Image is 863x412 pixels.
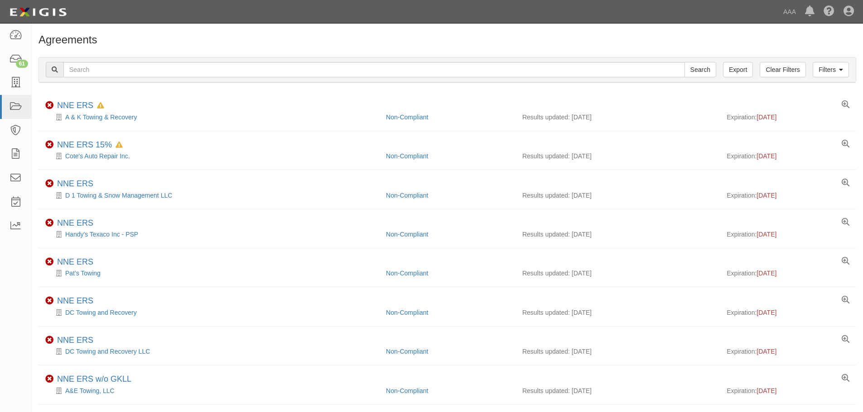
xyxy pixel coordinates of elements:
a: NNE ERS [57,257,93,266]
div: Expiration: [727,113,849,122]
i: Non-Compliant [45,141,53,149]
div: NNE ERS [57,179,93,189]
i: Non-Compliant [45,180,53,188]
a: D 1 Towing & Snow Management LLC [65,192,172,199]
span: [DATE] [757,192,776,199]
div: Results updated: [DATE] [522,152,713,161]
i: In Default since 09/27/2025 [116,142,123,148]
div: Handy's Texaco Inc - PSP [45,230,379,239]
div: NNE ERS [57,218,93,228]
span: [DATE] [757,348,776,355]
div: Results updated: [DATE] [522,386,713,395]
i: Non-Compliant [45,219,53,227]
span: [DATE] [757,270,776,277]
div: Results updated: [DATE] [522,191,713,200]
a: Cote's Auto Repair Inc. [65,152,130,160]
a: Export [723,62,753,77]
div: Expiration: [727,308,849,317]
a: Non-Compliant [386,114,428,121]
a: Pat's Towing [65,270,101,277]
a: View results summary [842,374,849,383]
span: [DATE] [757,152,776,160]
span: [DATE] [757,231,776,238]
a: NNE ERS [57,296,93,305]
div: A & K Towing & Recovery [45,113,379,122]
div: NNE ERS [57,296,93,306]
a: Non-Compliant [386,270,428,277]
img: logo-5460c22ac91f19d4615b14bd174203de0afe785f0fc80cf4dbbc73dc1793850b.png [7,4,69,20]
div: Results updated: [DATE] [522,230,713,239]
a: Non-Compliant [386,192,428,199]
a: Clear Filters [760,62,805,77]
div: Expiration: [727,152,849,161]
i: Help Center - Complianz [824,6,834,17]
span: [DATE] [757,309,776,316]
a: A&E Towing, LLC [65,387,115,394]
div: Expiration: [727,347,849,356]
div: Expiration: [727,230,849,239]
div: NNE ERS [57,101,104,111]
div: NNE ERS 15% [57,140,123,150]
div: Results updated: [DATE] [522,308,713,317]
a: View results summary [842,101,849,109]
a: View results summary [842,296,849,304]
a: DC Towing and Recovery LLC [65,348,150,355]
h1: Agreements [39,34,856,46]
a: A & K Towing & Recovery [65,114,137,121]
div: Cote's Auto Repair Inc. [45,152,379,161]
a: NNE ERS [57,218,93,227]
a: View results summary [842,140,849,148]
a: Filters [813,62,849,77]
a: NNE ERS [57,336,93,345]
div: Expiration: [727,386,849,395]
a: Non-Compliant [386,348,428,355]
span: [DATE] [757,387,776,394]
div: DC Towing and Recovery [45,308,379,317]
i: Non-Compliant [45,101,53,109]
a: View results summary [842,336,849,344]
i: Non-Compliant [45,297,53,305]
i: In Default since 09/01/2025 [97,103,104,109]
span: [DATE] [757,114,776,121]
div: Expiration: [727,269,849,278]
div: Results updated: [DATE] [522,269,713,278]
div: Results updated: [DATE] [522,347,713,356]
a: NNE ERS w/o GKLL [57,374,131,384]
a: DC Towing and Recovery [65,309,137,316]
div: 61 [16,60,28,68]
a: Non-Compliant [386,152,428,160]
div: NNE ERS [57,336,93,346]
div: Results updated: [DATE] [522,113,713,122]
a: NNE ERS [57,179,93,188]
a: NNE ERS 15% [57,140,112,149]
div: Expiration: [727,191,849,200]
a: AAA [779,3,800,21]
i: Non-Compliant [45,375,53,383]
a: NNE ERS [57,101,93,110]
i: Non-Compliant [45,258,53,266]
i: Non-Compliant [45,336,53,344]
div: Pat's Towing [45,269,379,278]
a: Non-Compliant [386,309,428,316]
a: Handy's Texaco Inc - PSP [65,231,138,238]
input: Search [685,62,716,77]
div: D 1 Towing & Snow Management LLC [45,191,379,200]
a: View results summary [842,218,849,227]
input: Search [63,62,685,77]
a: Non-Compliant [386,231,428,238]
div: NNE ERS [57,257,93,267]
div: DC Towing and Recovery LLC [45,347,379,356]
a: View results summary [842,257,849,265]
div: NNE ERS w/o GKLL [57,374,131,384]
div: A&E Towing, LLC [45,386,379,395]
a: View results summary [842,179,849,187]
a: Non-Compliant [386,387,428,394]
